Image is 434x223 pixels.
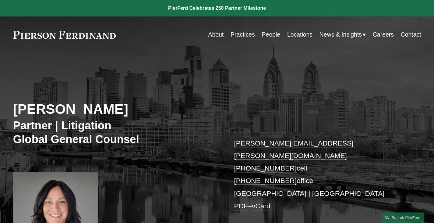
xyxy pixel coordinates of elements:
span: News & Insights [319,29,362,40]
a: Contact [400,29,421,41]
a: Careers [373,29,394,41]
a: Locations [287,29,312,41]
a: vCard [252,202,270,210]
p: cell office [GEOGRAPHIC_DATA] | [GEOGRAPHIC_DATA] – [234,137,404,212]
a: [PHONE_NUMBER] [234,177,297,185]
a: folder dropdown [319,29,366,41]
h3: Partner | Litigation Global General Counsel [13,119,217,146]
a: Search this site [382,212,424,223]
a: Practices [231,29,255,41]
a: About [208,29,224,41]
a: [PERSON_NAME][EMAIL_ADDRESS][PERSON_NAME][DOMAIN_NAME] [234,139,353,160]
h2: [PERSON_NAME] [13,101,217,118]
a: PDF [234,202,248,210]
a: [PHONE_NUMBER] [234,164,297,172]
a: People [262,29,280,41]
